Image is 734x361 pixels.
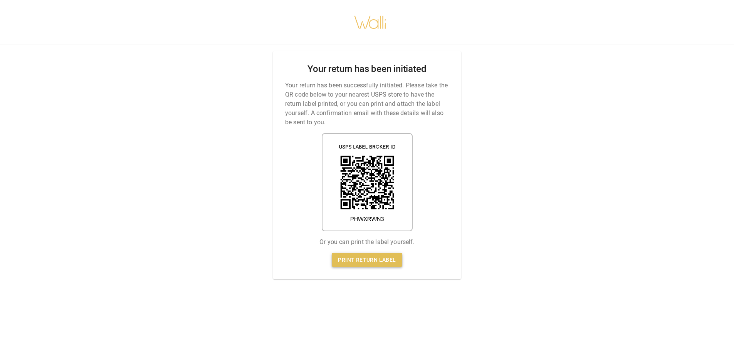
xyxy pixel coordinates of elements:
[354,6,387,39] img: walli-inc.myshopify.com
[319,237,414,247] p: Or you can print the label yourself.
[332,253,402,267] a: Print return label
[285,81,449,127] p: Your return has been successfully initiated. Please take the QR code below to your nearest USPS s...
[307,64,426,75] h2: Your return has been initiated
[322,133,413,231] img: shipping label qr code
